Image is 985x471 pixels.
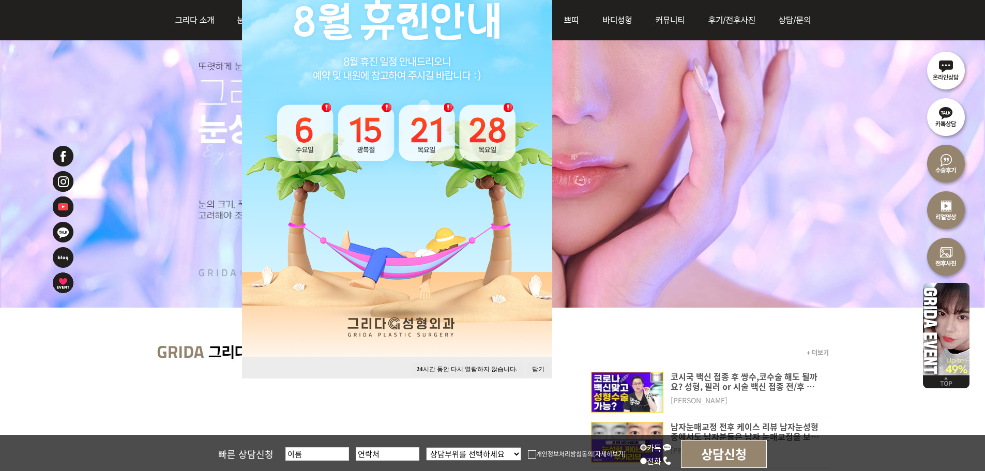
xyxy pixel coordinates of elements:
img: 카카오톡 [52,221,74,244]
p: 코시국 백신 접종 후 쌍수,코수술 해도 될까요? 성형, 필러 or 시술 백신 접종 전/후 가능한지 알려드립니다. [671,372,822,391]
img: 네이버블로그 [52,246,74,269]
label: 카톡 [640,442,672,453]
img: 리얼영상 [923,186,969,233]
img: 수술전후사진 [923,233,969,279]
a: [자세히보기] [593,449,626,458]
img: 위로가기 [923,375,969,388]
p: 남자눈매교정 전후 케이스 리뷰 남자눈성형 중에서도 남자분들은 남자 눈매교정을 보통 하시는 경우는 다양하게 있는데요 눈뜨는 힘이 좀 부족하거나 눈꺼풀이 늘어나서 눈동자의 노출량이 [671,422,822,441]
img: 카톡상담 [923,93,969,140]
label: 전화 [640,455,672,466]
strong: 24 [417,366,423,373]
button: 24시간 동안 다시 열람하지 않습니다. [412,362,523,376]
img: 이벤트 [52,271,74,294]
img: 이벤트 [923,279,969,375]
span: 빠른 상담신청 [218,447,274,461]
input: 카톡 [640,444,647,451]
img: 페이스북 [52,145,74,168]
label: 개인정보처리방침동의 [528,449,593,458]
input: 전화 [640,458,647,464]
img: 인스타그램 [52,170,74,193]
dt: [PERSON_NAME] [671,396,822,413]
img: call_icon.png [662,456,672,465]
img: 온라인상담 [923,47,969,93]
input: 연락처 [356,447,419,461]
img: kakao_icon.png [662,443,672,452]
input: 이름 [285,447,349,461]
img: checkbox.png [528,450,536,459]
a: + 더보기 [807,348,829,357]
input: 상담신청 [681,440,767,468]
img: 수술후기 [923,140,969,186]
img: 유투브 [52,195,74,218]
button: 닫기 [527,362,550,376]
img: main_grida_tv_title.jpg [157,333,281,372]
